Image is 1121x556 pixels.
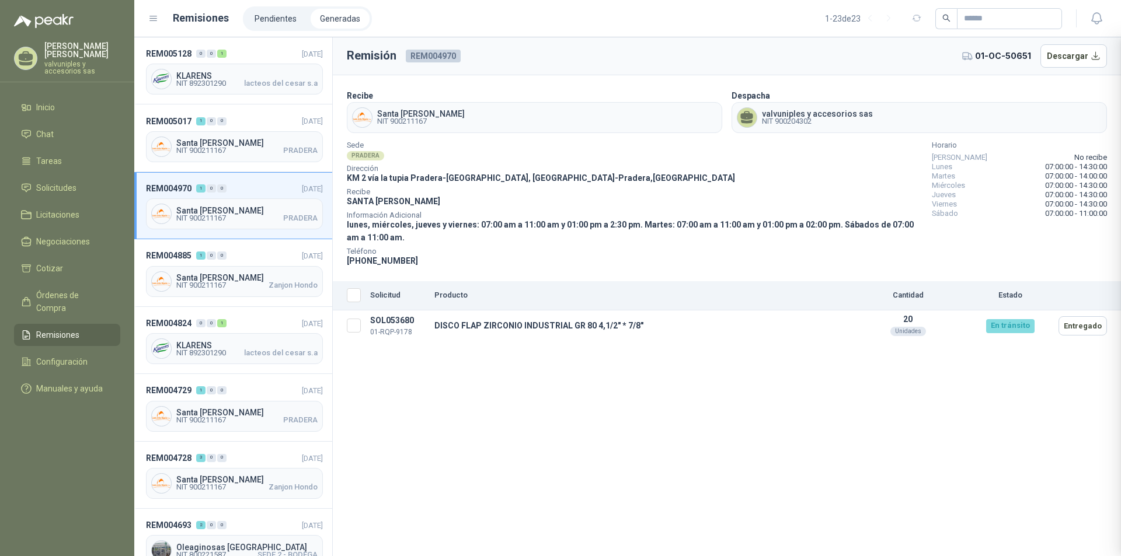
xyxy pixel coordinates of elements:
[942,14,951,22] span: search
[14,204,120,226] a: Licitaciones
[825,9,898,28] div: 1 - 23 de 23
[36,328,79,341] span: Remisiones
[36,262,63,275] span: Cotizar
[36,181,76,194] span: Solicitudes
[173,10,229,26] h1: Remisiones
[36,382,103,395] span: Manuales y ayuda
[14,351,120,373] a: Configuración
[44,61,120,75] p: valvuniples y accesorios sas
[14,123,120,145] a: Chat
[14,230,120,253] a: Negociaciones
[36,235,90,248] span: Negociaciones
[36,128,54,141] span: Chat
[14,257,120,279] a: Cotizar
[36,355,88,368] span: Configuración
[36,289,109,314] span: Órdenes de Compra
[36,208,79,221] span: Licitaciones
[14,324,120,346] a: Remisiones
[14,284,120,319] a: Órdenes de Compra
[36,101,55,114] span: Inicio
[14,177,120,199] a: Solicitudes
[36,155,62,167] span: Tareas
[14,14,74,28] img: Logo peakr
[14,377,120,400] a: Manuales y ayuda
[14,150,120,172] a: Tareas
[44,42,120,58] p: [PERSON_NAME] [PERSON_NAME]
[14,96,120,118] a: Inicio
[245,9,306,29] a: Pendientes
[311,9,370,29] a: Generadas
